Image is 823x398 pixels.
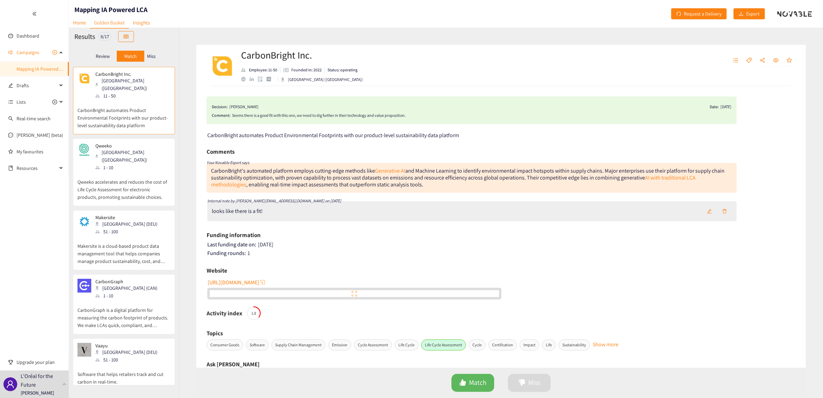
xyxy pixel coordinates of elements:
span: download [739,11,743,17]
p: Vaayu [95,343,157,348]
span: Date: [710,103,719,110]
a: Home [69,17,90,28]
span: unordered-list [733,58,738,64]
img: Snapshot of the company's website [77,343,91,357]
i: Internal note by [PERSON_NAME][EMAIL_ADDRESS][DOMAIN_NAME] on [DATE] [207,198,341,203]
h2: CarbonBright Inc. [241,48,363,62]
span: Certification [488,339,517,350]
div: Widget de chat [789,365,823,398]
span: unordered-list [8,100,13,104]
div: CarbonBright's automated platform employs cutting-edge methods like and Machine Learning to ident... [211,167,725,188]
button: downloadExport [733,8,765,19]
span: dislike [519,379,525,387]
span: delete [722,209,727,214]
div: 51 - 100 [95,228,162,235]
span: Consumer Goods [207,339,243,350]
button: share-alt [756,55,769,66]
div: Seems there is a good fit with this one, we need to dig further in their technology and value pro... [232,112,731,119]
div: 1 [207,250,796,257]
button: edit [702,206,717,217]
span: Request a Delivery [684,10,721,18]
span: Cycle [469,339,486,350]
div: [DATE] [720,103,731,110]
span: user [6,380,14,388]
div: [PERSON_NAME] [229,103,259,110]
span: Upgrade your plan [17,355,63,369]
span: plus-circle [52,100,57,104]
h6: Activity index [207,308,242,318]
a: website [210,290,499,297]
p: [PERSON_NAME] [21,389,54,397]
a: website [241,77,250,81]
a: Real-time search [17,115,51,122]
span: 1.8 [247,311,261,315]
a: Generative AI [375,167,405,174]
a: Mapping IA Powered LCA [17,66,67,72]
a: Golden Basket [90,17,129,29]
p: CarbonGraph [95,279,157,284]
button: tag [743,55,755,66]
span: Decision: [212,103,228,110]
div: [GEOGRAPHIC_DATA] ([GEOGRAPHIC_DATA]) [281,76,363,83]
p: Status: operating [327,67,357,73]
a: linkedin [250,77,258,81]
span: plus-circle [52,50,57,55]
button: dislikeMiss [508,374,551,392]
span: edit [707,209,712,214]
h2: Results [74,32,95,41]
button: eye [770,55,782,66]
span: like [459,379,466,387]
span: Drafts [17,79,57,92]
span: Resources [17,161,57,175]
h6: Ask [PERSON_NAME] [207,359,260,369]
div: [DATE] [207,241,796,248]
button: redoRequest a Delivery [671,8,727,19]
div: [GEOGRAPHIC_DATA] ([GEOGRAPHIC_DATA]) [95,77,170,92]
span: Impact [520,339,539,350]
button: star [783,55,795,66]
div: [GEOGRAPHIC_DATA] (DEU) [95,348,162,356]
p: Qweeko [95,143,166,149]
button: [URL][DOMAIN_NAME] [208,277,266,288]
i: Your Novable Expert says [207,160,249,165]
span: trophy [8,360,13,365]
span: share-alt [760,58,765,64]
span: Life Cycle [395,339,418,350]
a: crunchbase [267,77,275,81]
span: redo [676,11,681,17]
a: AI with traditional LCA methodologies [211,174,696,188]
div: 51 - 100 [95,356,162,364]
h6: Topics [207,328,223,338]
span: sound [8,50,13,55]
span: Funding rounds: [207,249,246,257]
span: Life [542,339,556,350]
p: Match [124,53,137,59]
span: Emission [328,339,351,350]
p: CarbonBright Inc. [95,71,166,77]
p: CarbonBright automates Product Environmental Footprints with our product-level sustainability dat... [77,100,170,129]
span: table [124,34,128,40]
img: Snapshot of the company's website [77,215,91,228]
span: Life Cycle Assessment [421,339,466,350]
p: Review [96,53,110,59]
div: 11 - 50 [95,92,170,100]
div: [GEOGRAPHIC_DATA] ([GEOGRAPHIC_DATA]) [95,149,170,164]
div: 1 - 10 [95,292,162,299]
h6: Comments [207,146,235,157]
img: Snapshot of the company's website [77,71,91,85]
a: Dashboard [17,33,39,39]
span: tag [746,58,752,64]
div: 8 / 17 [98,32,111,41]
div: looks like there is a fit! [212,208,263,215]
h6: Funding information [207,230,261,240]
span: Lists [17,95,26,109]
a: My favourites [17,145,63,159]
p: Makersite is a cloud-based product data management tool that helps companies manage product susta... [77,235,170,265]
p: Employee: 11-50 [249,67,277,73]
span: Comment: [212,112,230,119]
p: Makersite [95,215,157,220]
div: [GEOGRAPHIC_DATA] (DEU) [95,220,162,228]
span: Last funding date on: [207,241,256,248]
a: Insights [129,17,154,28]
p: CarbonGraph is a digital platform for measuring the carbon footprint of products. We make LCAs qu... [77,299,170,329]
